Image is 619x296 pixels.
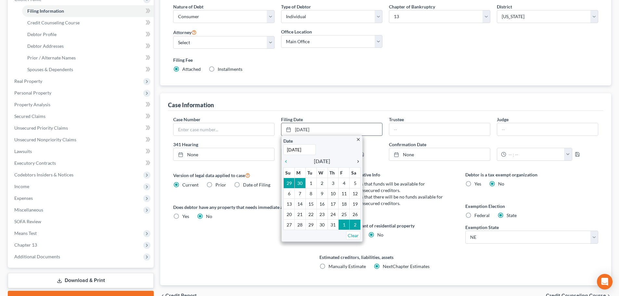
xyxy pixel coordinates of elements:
[295,199,306,209] td: 14
[295,220,306,230] td: 28
[14,137,76,142] span: Unsecured Nonpriority Claims
[173,28,197,36] label: Attorney
[386,141,601,148] label: Confirmation Date
[316,209,328,220] td: 23
[389,116,404,123] label: Trustee
[389,148,490,161] a: None
[319,171,452,178] label: Statistical/Administrative Info
[497,116,509,123] label: Judge
[284,199,295,209] td: 13
[346,231,360,240] a: Clear
[14,219,41,224] span: SOFA Review
[316,178,328,188] td: 2
[173,204,306,211] label: Does debtor have any property that needs immediate attention?
[281,123,382,135] a: [DATE]
[350,220,361,230] td: 2
[173,116,200,123] label: Case Number
[14,78,42,84] span: Real Property
[14,254,60,259] span: Additional Documents
[352,157,361,165] a: chevron_right
[356,137,361,142] i: close
[350,209,361,220] td: 26
[465,171,598,178] label: Debtor is a tax exempt organization
[295,188,306,199] td: 7
[168,101,214,109] div: Case Information
[9,134,154,146] a: Unsecured Nonpriority Claims
[27,67,73,72] span: Spouses & Dependents
[243,182,270,187] span: Date of Filing
[328,220,339,230] td: 31
[350,168,361,178] th: Sa
[22,5,154,17] a: Filing Information
[305,188,316,199] td: 8
[329,181,425,193] span: Debtor estimates that funds will be available for distribution to unsecured creditors.
[305,178,316,188] td: 1
[305,209,316,220] td: 22
[284,178,295,188] td: 29
[352,159,361,164] i: chevron_right
[498,181,504,187] span: No
[27,55,76,60] span: Prior / Alternate Names
[350,188,361,199] td: 12
[14,242,37,248] span: Chapter 13
[507,212,517,218] span: State
[295,209,306,220] td: 21
[27,43,64,49] span: Debtor Addresses
[350,178,361,188] td: 5
[173,3,203,10] label: Nature of Debt
[14,184,29,189] span: Income
[14,125,68,131] span: Unsecured Priority Claims
[8,273,154,288] a: Download & Print
[14,90,51,96] span: Personal Property
[14,207,43,212] span: Miscellaneous
[14,148,32,154] span: Lawsuits
[22,17,154,29] a: Credit Counseling Course
[284,188,295,199] td: 6
[14,195,33,201] span: Expenses
[497,3,512,10] label: District
[14,113,45,119] span: Secured Claims
[174,148,274,161] a: None
[314,157,330,165] span: [DATE]
[389,3,435,10] label: Chapter of Bankruptcy
[173,57,598,63] label: Filing Fee
[283,159,292,164] i: chevron_left
[14,172,73,177] span: Codebtors Insiders & Notices
[22,40,154,52] a: Debtor Addresses
[215,182,226,187] span: Prior
[284,220,295,230] td: 27
[281,3,311,10] label: Type of Debtor
[218,66,242,72] span: Installments
[281,28,312,35] label: Office Location
[339,168,350,178] th: F
[9,157,154,169] a: Executory Contracts
[339,178,350,188] td: 4
[284,209,295,220] td: 20
[328,199,339,209] td: 17
[182,182,199,187] span: Current
[206,213,212,219] span: No
[9,110,154,122] a: Secured Claims
[14,160,56,166] span: Executory Contracts
[170,141,386,148] label: 341 Hearing
[497,123,598,135] input: --
[328,168,339,178] th: Th
[339,199,350,209] td: 18
[316,168,328,178] th: W
[329,264,366,269] span: Manually Estimate
[283,157,292,165] a: chevron_left
[506,148,564,161] input: -- : --
[283,144,316,155] input: 1/1/2013
[27,32,57,37] span: Debtor Profile
[597,274,613,290] div: Open Intercom Messenger
[350,199,361,209] td: 19
[22,29,154,40] a: Debtor Profile
[295,168,306,178] th: M
[389,123,490,135] input: --
[182,213,189,219] span: Yes
[22,52,154,64] a: Prior / Alternate Names
[316,199,328,209] td: 16
[9,99,154,110] a: Property Analysis
[305,199,316,209] td: 15
[339,220,350,230] td: 1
